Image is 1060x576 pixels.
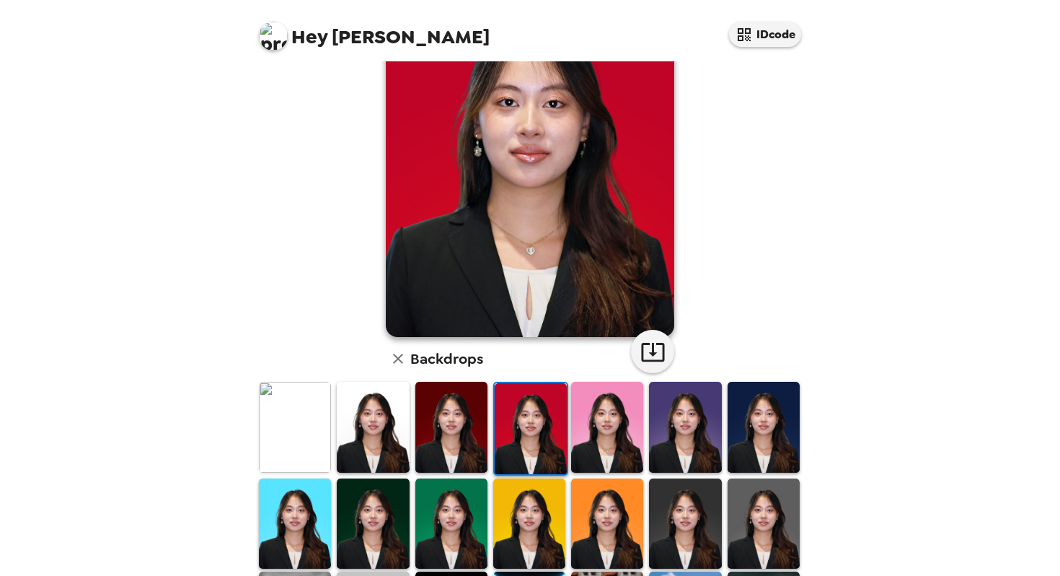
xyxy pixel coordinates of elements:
[729,22,801,47] button: IDcode
[259,22,288,51] img: profile pic
[291,24,327,50] span: Hey
[410,347,483,370] h6: Backdrops
[259,382,331,472] img: Original
[259,14,490,47] span: [PERSON_NAME]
